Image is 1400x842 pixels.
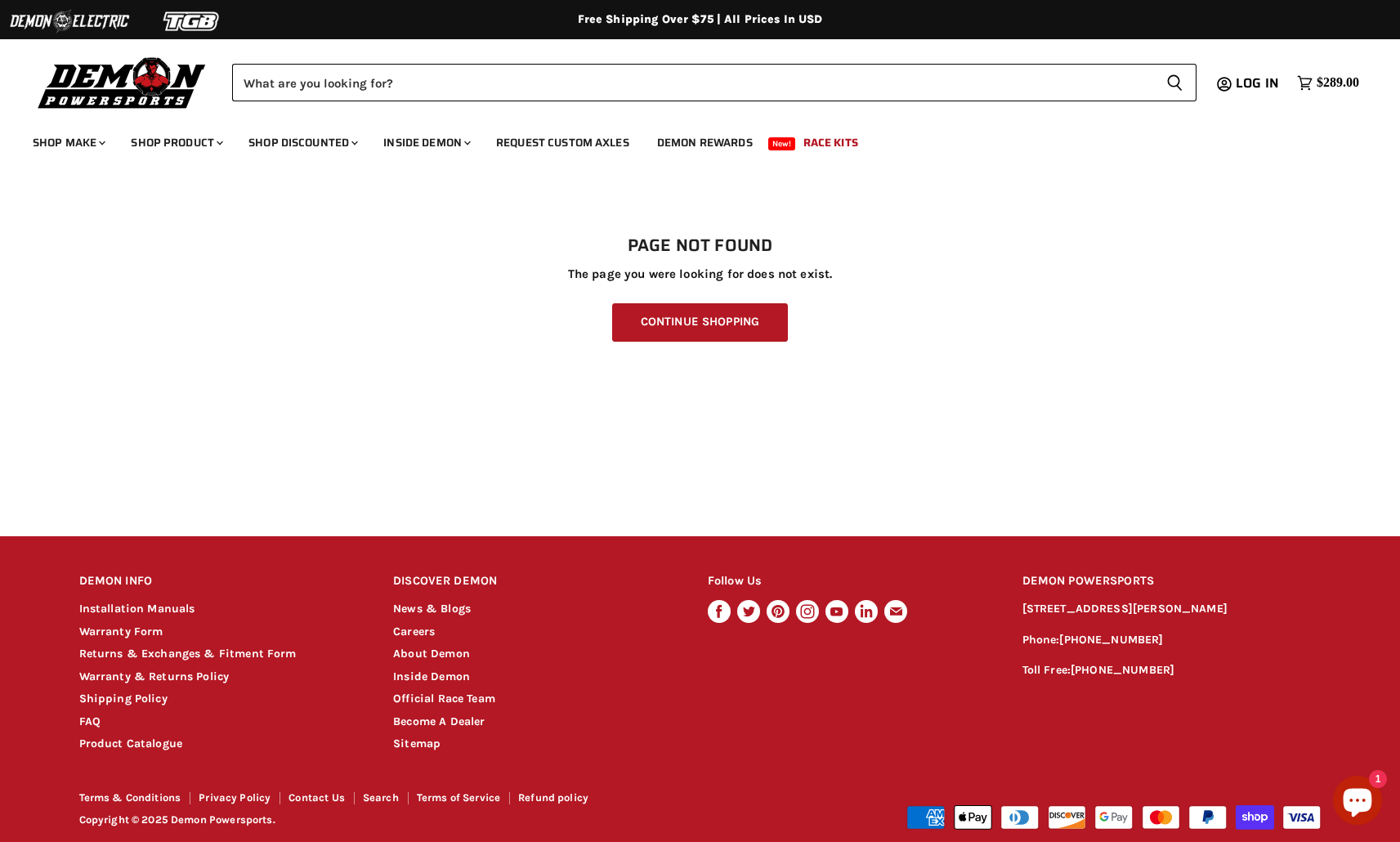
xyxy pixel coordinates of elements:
a: Sitemap [393,737,441,750]
a: Official Race Team [393,692,495,705]
a: Careers [393,625,435,638]
a: Shop Make [20,126,115,159]
a: [PHONE_NUMBER] [1059,633,1163,647]
a: Installation Manuals [79,602,195,616]
a: Shop Discounted [236,126,368,159]
p: [STREET_ADDRESS][PERSON_NAME] [1022,600,1322,619]
form: Product [232,64,1196,101]
span: New! [768,137,796,150]
p: The page you were looking for does not exist. [79,267,1322,281]
a: [PHONE_NUMBER] [1071,663,1174,677]
a: Race Kits [791,126,870,159]
a: Returns & Exchanges & Fitment Form [79,647,297,661]
a: Contact Us [288,791,345,804]
nav: Footer [79,792,702,809]
a: Terms & Conditions [79,791,181,804]
p: Copyright © 2025 Demon Powersports. [79,814,702,826]
h2: DISCOVER DEMON [393,562,677,601]
a: Shipping Policy [79,692,168,705]
a: Privacy Policy [199,791,271,804]
a: Warranty Form [79,625,163,638]
inbox-online-store-chat: Shopify online store chat [1328,776,1387,829]
a: About Demon [393,647,470,661]
button: Search [1153,64,1196,101]
div: Free Shipping Over $75 | All Prices In USD [47,12,1354,27]
h1: Page not found [79,236,1322,256]
img: Demon Electric Logo 2 [8,6,131,37]
img: TGB Logo 2 [131,6,253,37]
ul: Main menu [20,119,1355,159]
a: Demon Rewards [645,126,765,159]
a: $289.00 [1289,71,1367,95]
input: Search [232,64,1153,101]
span: Log in [1236,73,1279,93]
p: Toll Free: [1022,661,1322,680]
p: Phone: [1022,631,1322,650]
a: Request Custom Axles [484,126,642,159]
a: Warranty & Returns Policy [79,670,230,683]
h2: Follow Us [708,562,991,601]
h2: DEMON INFO [79,562,363,601]
a: Log in [1228,76,1289,91]
a: Search [363,791,399,804]
a: Inside Demon [371,126,481,159]
a: Product Catalogue [79,737,183,750]
a: Terms of Service [417,791,500,804]
a: Continue Shopping [612,303,788,342]
a: News & Blogs [393,602,471,616]
img: Demon Powersports [33,53,212,111]
a: Refund policy [518,791,588,804]
span: $289.00 [1317,75,1359,91]
a: Inside Demon [393,670,470,683]
a: Shop Product [119,126,233,159]
h2: DEMON POWERSPORTS [1022,562,1322,601]
a: FAQ [79,714,101,728]
a: Become A Dealer [393,714,485,728]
